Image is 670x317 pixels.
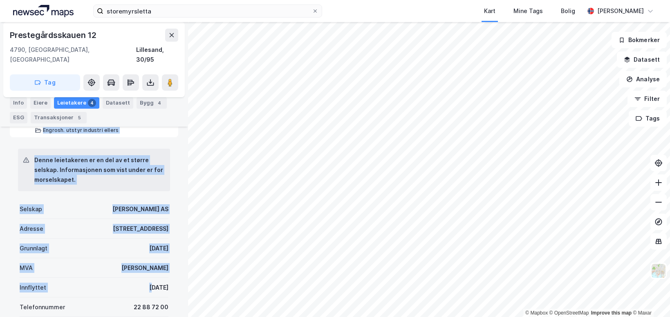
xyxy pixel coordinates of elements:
button: Bokmerker [612,32,667,48]
div: Info [10,97,27,109]
div: Grunnlagt [20,243,47,253]
div: ESG [10,112,27,123]
div: Selskap [20,204,42,214]
img: logo.a4113a55bc3d86da70a041830d287a7e.svg [13,5,74,17]
button: Filter [627,91,667,107]
div: Prestegårdsskauen 12 [10,29,98,42]
div: Adresse [20,224,43,234]
div: 22 88 72 00 [134,302,168,312]
div: Leietakere [54,97,99,109]
div: MVA [20,263,33,273]
div: [PERSON_NAME] AS [112,204,168,214]
div: [PERSON_NAME] [121,263,168,273]
div: Lillesand, 30/95 [136,45,178,65]
a: Mapbox [525,310,548,316]
div: Innflyttet [20,283,46,292]
a: Improve this map [591,310,632,316]
div: Eiere [30,97,51,109]
div: [STREET_ADDRESS] [113,224,168,234]
div: 5 [75,114,83,122]
div: 4 [88,99,96,107]
div: Mine Tags [513,6,543,16]
div: [PERSON_NAME] [597,6,644,16]
input: Søk på adresse, matrikkel, gårdeiere, leietakere eller personer [103,5,312,17]
button: Tags [629,110,667,127]
div: Engrosh. utstyr industri ellers [43,127,119,134]
div: Kart [484,6,495,16]
div: Telefonnummer [20,302,65,312]
iframe: Chat Widget [629,278,670,317]
div: Kontrollprogram for chat [629,278,670,317]
div: Bygg [137,97,167,109]
button: Analyse [619,71,667,87]
div: 4 [155,99,164,107]
div: [DATE] [149,243,168,253]
div: Denne leietakeren er en del av et større selskap. Informasjonen som vist under er for morselskapet. [34,155,164,185]
div: 4790, [GEOGRAPHIC_DATA], [GEOGRAPHIC_DATA] [10,45,136,65]
div: Transaksjoner [31,112,87,123]
button: Datasett [617,51,667,68]
div: Bolig [561,6,575,16]
div: Datasett [103,97,133,109]
button: Tag [10,74,80,91]
img: Z [651,263,666,279]
a: OpenStreetMap [549,310,589,316]
div: [DATE] [149,283,168,292]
